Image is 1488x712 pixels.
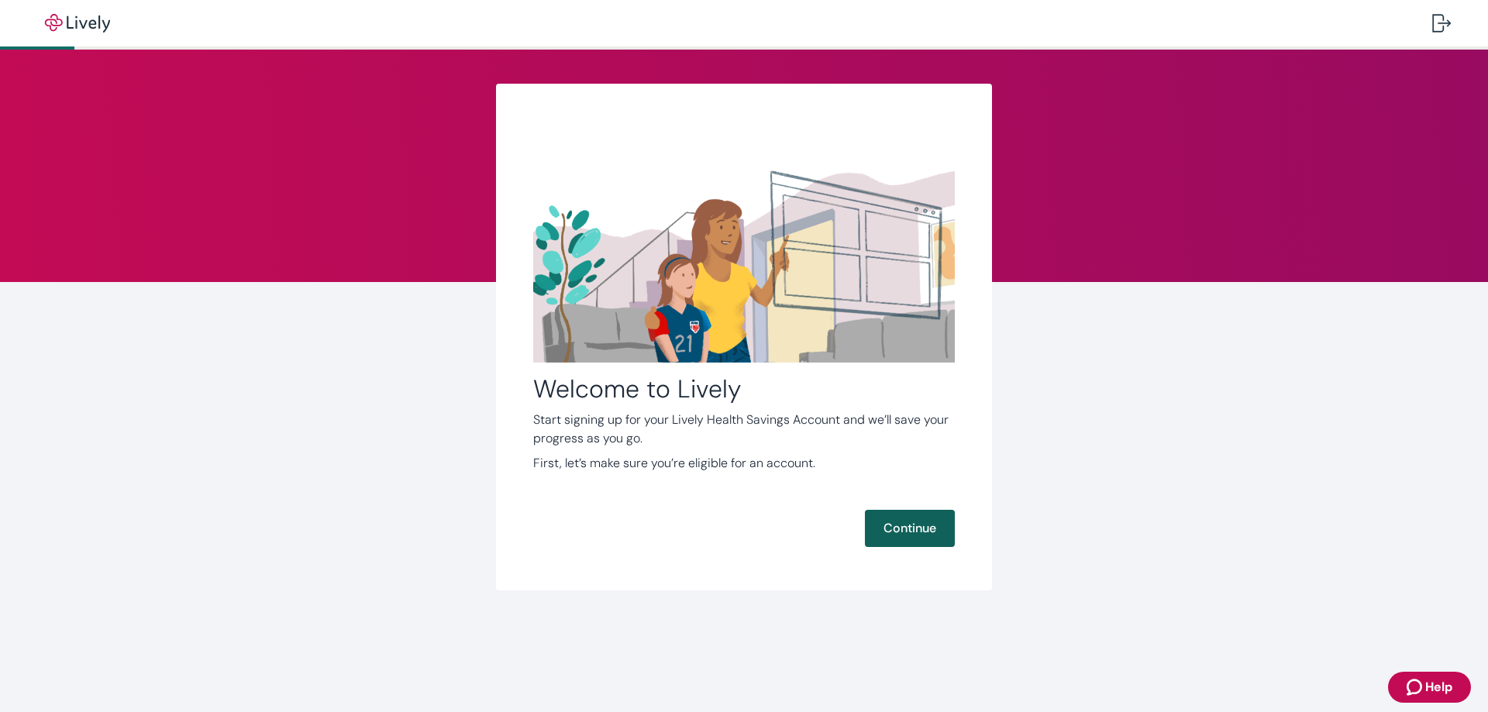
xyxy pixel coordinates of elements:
[533,411,955,448] p: Start signing up for your Lively Health Savings Account and we’ll save your progress as you go.
[533,454,955,473] p: First, let’s make sure you’re eligible for an account.
[1388,672,1471,703] button: Zendesk support iconHelp
[1407,678,1425,697] svg: Zendesk support icon
[865,510,955,547] button: Continue
[533,373,955,404] h2: Welcome to Lively
[1420,5,1463,42] button: Log out
[34,14,121,33] img: Lively
[1425,678,1452,697] span: Help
